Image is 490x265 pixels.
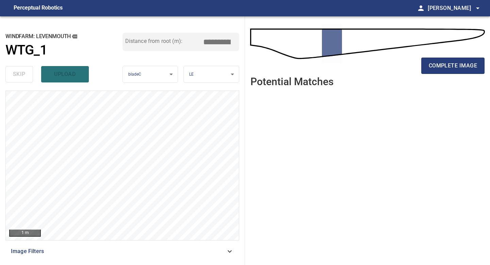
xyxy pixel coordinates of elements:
[417,4,425,12] span: person
[250,76,333,87] h2: Potential Matches
[474,4,482,12] span: arrow_drop_down
[425,1,482,15] button: [PERSON_NAME]
[123,66,178,83] div: bladeC
[184,66,239,83] div: LE
[421,58,485,74] button: complete image
[5,33,122,40] h2: windfarm: Levenmouth
[125,38,182,44] label: Distance from root (m):
[5,42,47,58] h1: WTG_1
[429,61,477,71] span: complete image
[5,243,239,260] div: Image Filters
[11,247,226,255] span: Image Filters
[189,72,194,77] span: LE
[128,72,142,77] span: bladeC
[428,3,482,13] span: [PERSON_NAME]
[71,33,78,40] button: copy message details
[5,42,122,58] a: WTG_1
[14,3,63,14] figcaption: Perceptual Robotics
